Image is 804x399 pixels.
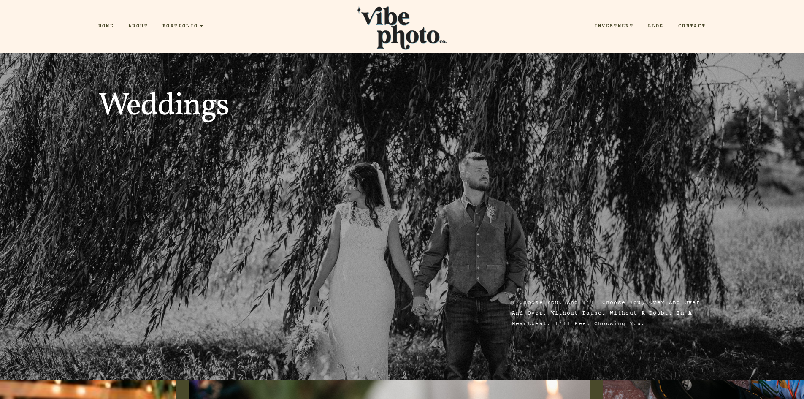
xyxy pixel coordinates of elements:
[512,308,524,319] span: and
[677,308,685,319] span: in
[121,23,155,30] a: About
[610,308,637,319] span: without
[551,308,579,319] span: Without
[671,23,713,30] a: Contact
[649,308,673,319] span: doubt,
[649,298,665,308] span: over
[547,298,563,308] span: you.
[630,298,645,308] span: you,
[155,23,211,30] a: Portfolio
[688,308,692,319] span: a
[641,23,671,30] a: Blog
[162,24,198,29] span: Portfolio
[512,319,551,329] span: heartbeat.
[357,3,447,50] img: Vibe Photo Co.
[602,298,626,308] span: choose
[567,298,579,308] span: And
[98,91,229,122] span: Weddings
[630,319,645,329] span: you.
[587,23,641,30] a: Investment
[685,298,700,308] span: over
[91,23,121,30] a: Home
[574,319,590,329] span: keep
[528,308,547,319] span: over.
[555,319,571,329] span: I'll
[520,298,543,308] span: choose
[582,308,606,319] span: pause,
[582,298,598,308] span: I'll
[512,298,516,308] span: I
[669,298,681,308] span: and
[642,308,645,319] span: a
[594,319,625,329] span: choosing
